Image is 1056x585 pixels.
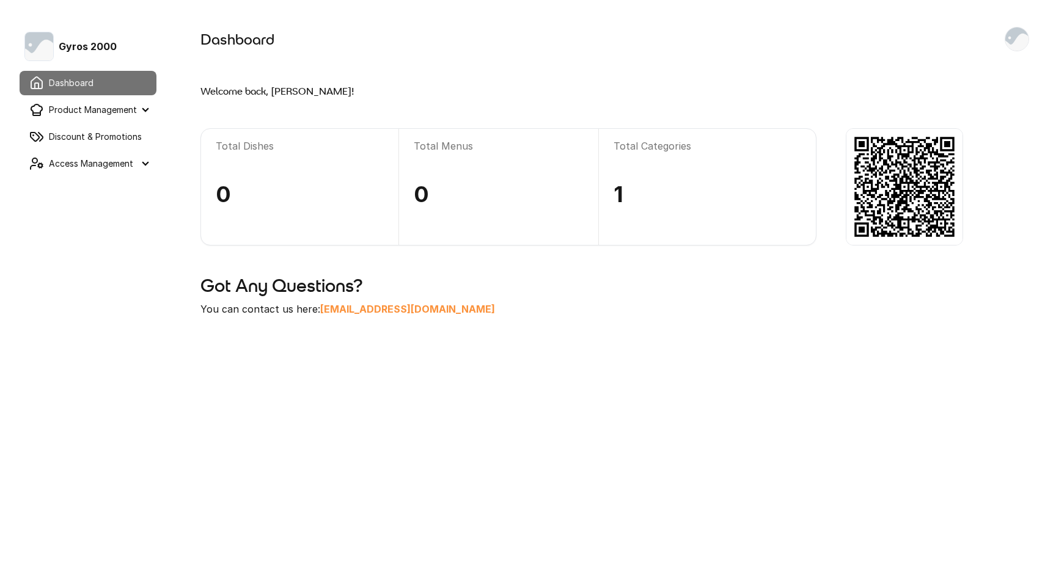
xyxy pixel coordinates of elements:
div: Total Categories [614,139,801,182]
a: Dashboard [20,71,156,95]
h2: Got Any Questions? [200,275,1032,297]
summary: Product Management [20,98,156,122]
div: Total Dishes [216,139,384,182]
a: Gyros 2000 logoGyros 2000 [15,32,161,61]
div: 0 [216,182,384,235]
h1: Dashboard [200,30,992,49]
summary: Access Management [20,151,156,176]
div: 0 [414,182,583,235]
img: Gyros 2000 logo [24,32,54,61]
h2: Welcome back, [PERSON_NAME]! [200,84,1032,99]
a: Discount & Promotions [20,125,156,149]
div: Total Menus [414,139,583,182]
a: [EMAIL_ADDRESS][DOMAIN_NAME] [320,303,495,315]
img: placeholder [1005,27,1028,51]
div: Gyros 2000 [24,32,152,61]
p: You can contact us here: [200,302,1032,316]
div: 1 [614,182,801,235]
img: 14-2505011135.png [846,128,963,245]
